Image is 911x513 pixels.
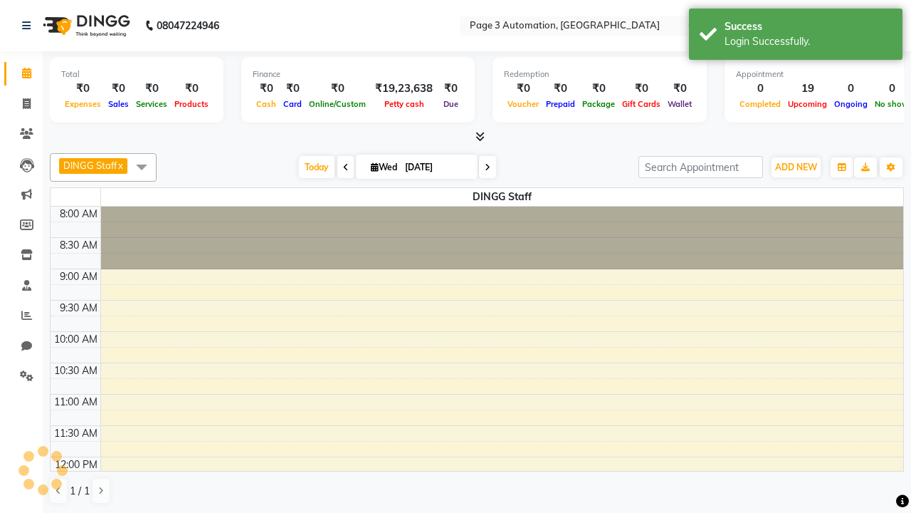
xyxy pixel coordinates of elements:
[618,99,664,109] span: Gift Cards
[784,81,831,97] div: 19
[504,81,542,97] div: ₹0
[579,81,618,97] div: ₹0
[775,162,817,172] span: ADD NEW
[57,207,100,222] div: 8:00 AM
[253,81,280,97] div: ₹0
[253,68,463,81] div: Finance
[61,81,105,97] div: ₹0
[132,99,171,109] span: Services
[132,81,171,97] div: ₹0
[504,99,542,109] span: Voucher
[51,363,100,378] div: 10:30 AM
[367,162,401,172] span: Wed
[401,157,472,178] input: 2025-10-01
[61,68,212,81] div: Total
[381,99,428,109] span: Petty cash
[438,81,463,97] div: ₹0
[579,99,618,109] span: Package
[171,99,212,109] span: Products
[57,269,100,284] div: 9:00 AM
[101,188,904,206] span: DINGG Staff
[369,81,438,97] div: ₹19,23,638
[772,157,821,177] button: ADD NEW
[36,6,134,46] img: logo
[70,484,90,499] span: 1 / 1
[57,301,100,316] div: 9:30 AM
[57,238,100,253] div: 8:30 AM
[736,81,784,97] div: 0
[638,156,763,178] input: Search Appointment
[280,99,305,109] span: Card
[299,156,335,178] span: Today
[52,457,100,472] div: 12:00 PM
[157,6,219,46] b: 08047224946
[831,99,871,109] span: Ongoing
[253,99,280,109] span: Cash
[117,160,123,171] a: x
[542,81,579,97] div: ₹0
[171,81,212,97] div: ₹0
[305,81,369,97] div: ₹0
[61,99,105,109] span: Expenses
[305,99,369,109] span: Online/Custom
[280,81,305,97] div: ₹0
[51,332,100,347] div: 10:00 AM
[63,160,117,171] span: DINGG Staff
[440,99,462,109] span: Due
[51,426,100,441] div: 11:30 AM
[504,68,695,81] div: Redemption
[664,99,695,109] span: Wallet
[105,99,132,109] span: Sales
[618,81,664,97] div: ₹0
[51,395,100,410] div: 11:00 AM
[664,81,695,97] div: ₹0
[784,99,831,109] span: Upcoming
[736,99,784,109] span: Completed
[725,34,892,49] div: Login Successfully.
[542,99,579,109] span: Prepaid
[725,19,892,34] div: Success
[105,81,132,97] div: ₹0
[831,81,871,97] div: 0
